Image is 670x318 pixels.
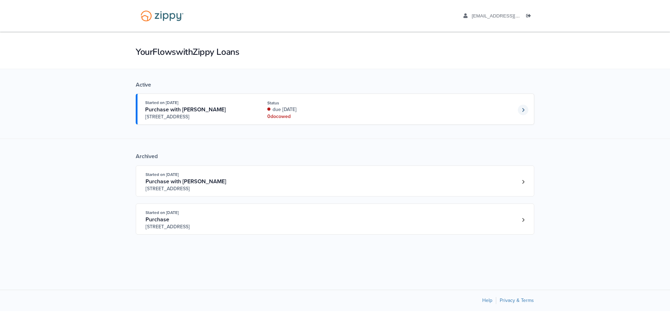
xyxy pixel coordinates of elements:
a: Loan number 4190800 [518,105,528,115]
div: due [DATE] [267,106,360,113]
span: kalamazoothumper1@gmail.com [472,13,552,19]
div: 0 doc owed [267,113,360,120]
span: [STREET_ADDRESS] [145,113,252,120]
a: Open loan 4183644 [136,165,534,197]
a: Privacy & Terms [500,297,534,303]
a: edit profile [463,13,552,20]
a: Open loan 4162342 [136,204,534,235]
span: Purchase with [PERSON_NAME] [146,178,226,185]
a: Loan number 4183644 [518,177,528,187]
div: Archived [136,153,534,160]
div: Status [267,100,360,106]
h1: Your Flows with Zippy Loans [136,46,534,58]
a: Open loan 4190800 [136,94,534,125]
span: [STREET_ADDRESS] [146,185,252,192]
span: Started on [DATE] [145,100,178,105]
span: Purchase [146,216,169,223]
div: Active [136,81,534,88]
span: Purchase with [PERSON_NAME] [145,106,226,113]
span: Started on [DATE] [146,210,179,215]
a: Loan number 4162342 [518,215,528,225]
span: Started on [DATE] [146,172,179,177]
a: Log out [526,13,534,20]
img: Logo [136,7,188,25]
span: [STREET_ADDRESS] [146,223,252,230]
a: Help [482,297,492,303]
